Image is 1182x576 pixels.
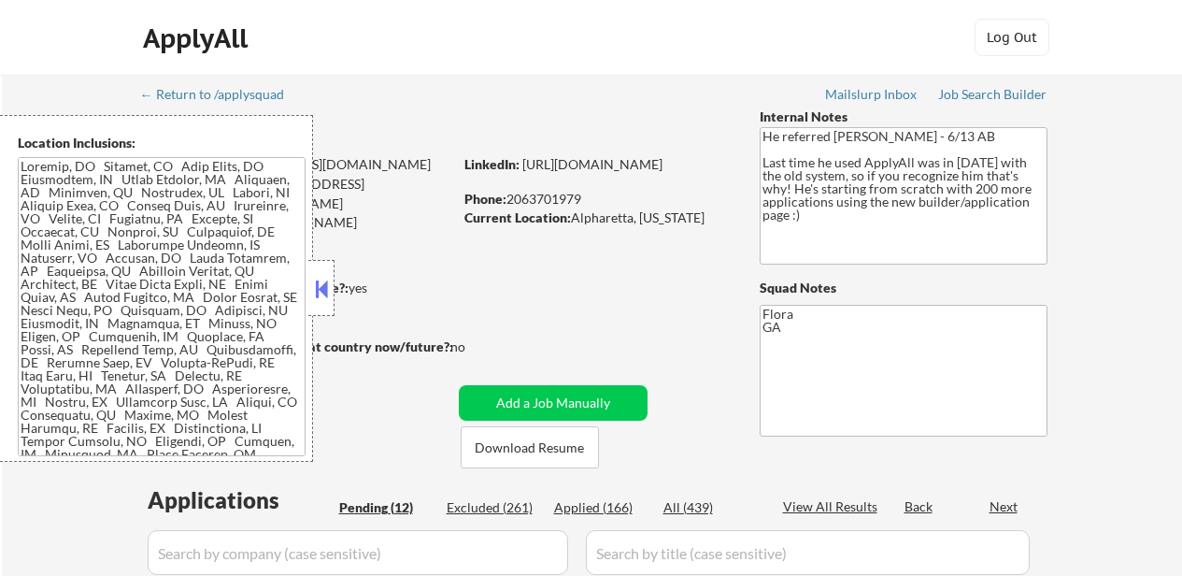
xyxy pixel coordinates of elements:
div: Applied (166) [554,498,648,517]
div: Squad Notes [760,279,1047,297]
div: Excluded (261) [447,498,540,517]
button: Log Out [975,19,1049,56]
div: Job Search Builder [938,88,1047,101]
div: Next [990,497,1019,516]
div: Alpharetta, [US_STATE] [464,209,729,227]
div: Mailslurp Inbox [825,88,919,101]
strong: Current Location: [464,209,571,225]
div: no [450,338,504,356]
div: 2063701979 [464,190,729,209]
div: ApplyAll [143,22,253,54]
div: View All Results [783,497,883,516]
div: Internal Notes [760,108,1047,126]
input: Search by title (case sensitive) [586,530,1030,575]
div: Back [904,497,934,516]
button: Add a Job Manually [459,385,648,421]
div: All (439) [663,498,757,517]
div: Location Inclusions: [18,134,306,152]
div: Pending (12) [339,498,433,517]
input: Search by company (case sensitive) [148,530,568,575]
strong: Phone: [464,191,506,207]
div: ← Return to /applysquad [140,88,302,101]
a: Mailslurp Inbox [825,87,919,106]
strong: LinkedIn: [464,156,520,172]
a: [URL][DOMAIN_NAME] [522,156,662,172]
a: Job Search Builder [938,87,1047,106]
button: Download Resume [461,426,599,468]
div: Applications [148,489,333,511]
a: ← Return to /applysquad [140,87,302,106]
